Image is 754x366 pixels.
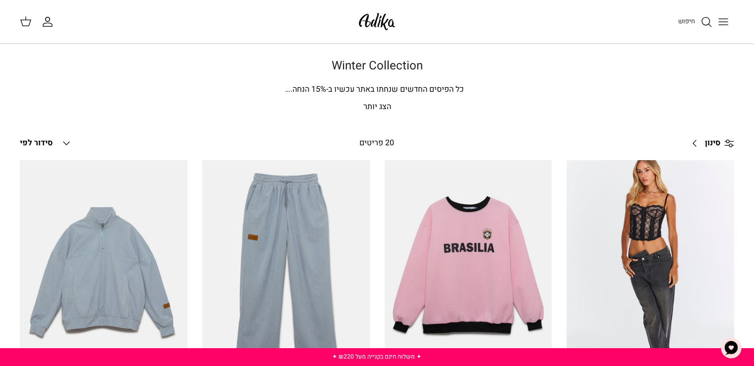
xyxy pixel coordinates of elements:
[332,352,421,361] a: ✦ משלוח חינם בקנייה מעל ₪220 ✦
[678,16,712,28] a: חיפוש
[678,16,695,26] span: חיפוש
[291,137,462,150] div: 20 פריטים
[311,83,320,95] span: 15
[30,59,724,73] h1: Winter Collection
[685,131,734,155] a: סינון
[30,101,724,114] p: הצג יותר
[42,16,58,28] a: החשבון שלי
[326,83,464,95] span: כל הפיסים החדשים שנחתו באתר עכשיו ב-
[712,11,734,33] button: Toggle menu
[716,333,746,363] button: צ'אט
[285,83,326,95] span: % הנחה.
[20,137,53,149] span: סידור לפי
[356,10,398,33] img: Adika IL
[705,137,720,150] span: סינון
[20,132,72,154] button: סידור לפי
